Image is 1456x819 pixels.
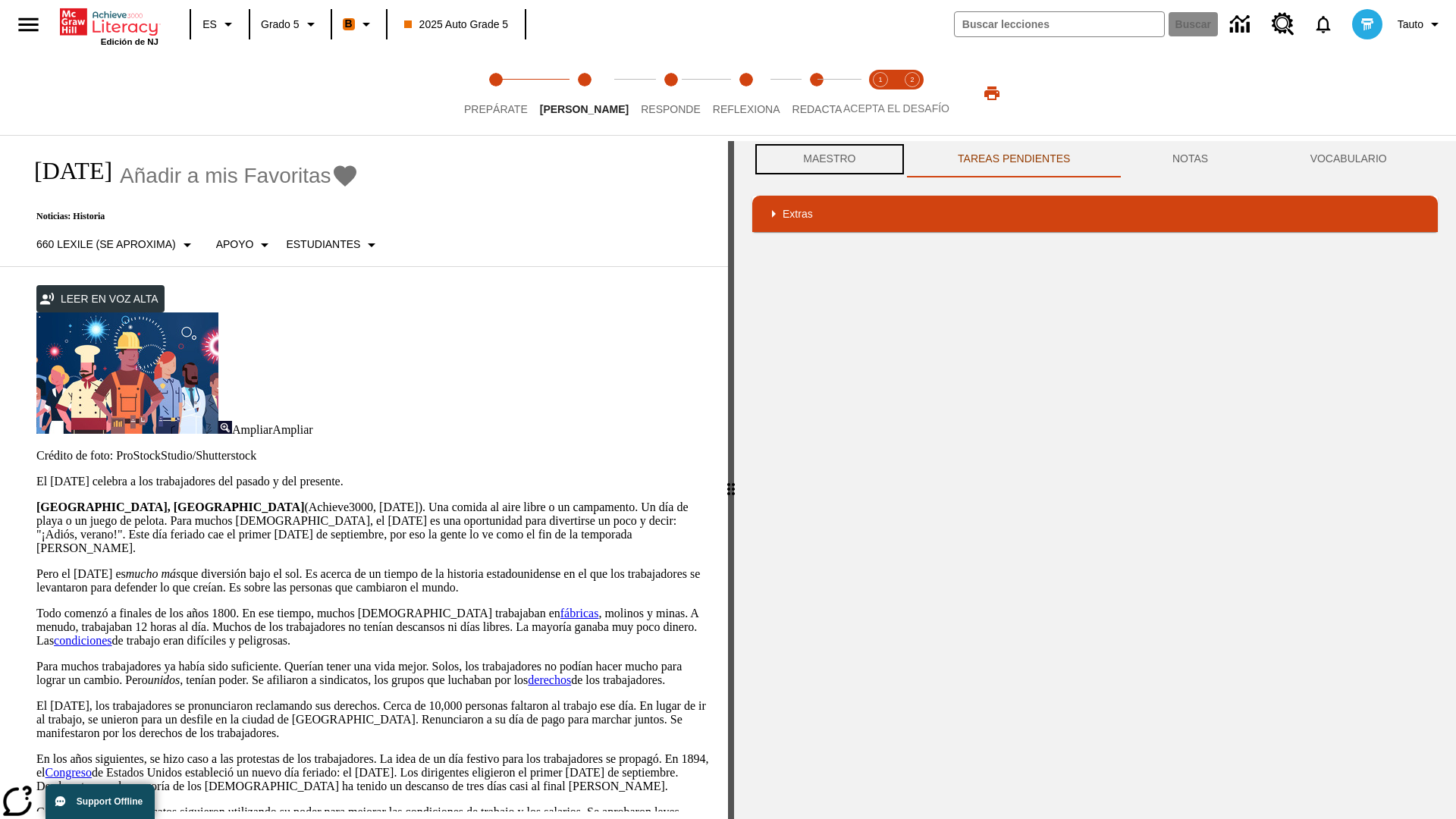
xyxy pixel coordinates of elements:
[36,660,710,687] p: Para muchos trabajadores ya había sido suficiente. Querían tener una vida mejor. Solos, los traba...
[36,475,710,488] p: El [DATE] celebra a los trabajadores del pasado y del presente.
[18,157,112,185] h1: [DATE]
[18,211,387,222] p: Noticias: Historia
[1259,141,1438,177] button: VOCABULARIO
[792,103,843,115] span: Redacta
[1221,4,1263,45] a: Centro de información
[36,567,710,595] p: Pero el [DATE] es que diversión bajo el sol. Es acerca de un tiempo de la historia estadounidense...
[540,103,629,115] span: [PERSON_NAME]
[528,673,571,686] a: derechos
[641,103,701,115] span: Responde
[345,14,353,33] span: B
[36,607,710,648] p: Todo comenzó a finales de los años 1800. En ese tiempo, muchos [DEMOGRAPHIC_DATA] trabajaban en ,...
[464,103,528,115] span: Prepárate
[968,80,1016,107] button: Imprimir
[77,796,143,807] span: Support Offline
[910,76,914,83] text: 2
[728,141,734,819] div: Pulsa la tecla de intro o la barra espaciadora y luego presiona las flechas de derecha e izquierd...
[528,52,641,135] button: Lee step 2 of 5
[1263,4,1304,45] a: Centro de recursos, Se abrirá en una pestaña nueva.
[890,52,934,135] button: Acepta el desafío contesta step 2 of 2
[1352,9,1382,39] img: avatar image
[148,673,180,686] em: unidos
[272,423,312,436] span: Ampliar
[196,11,244,38] button: Lenguaje: ES, Selecciona un idioma
[36,752,710,793] p: En los años siguientes, se hizo caso a las protestas de los trabajadores. La idea de un día festi...
[1122,141,1260,177] button: NOTAS
[752,141,1438,177] div: Instructional Panel Tabs
[202,17,217,33] span: ES
[843,102,949,115] span: ACEPTA EL DESAFÍO
[955,12,1164,36] input: Buscar campo
[36,312,218,434] img: una pancarta con fondo azul muestra la ilustración de una fila de diferentes hombres y mujeres co...
[780,52,855,135] button: Redacta step 5 of 5
[452,52,540,135] button: Prepárate step 1 of 5
[1343,5,1392,44] button: Escoja un nuevo avatar
[878,76,882,83] text: 1
[45,784,155,819] button: Support Offline
[126,567,180,580] em: mucho más
[6,2,51,47] button: Abrir el menú lateral
[713,103,780,115] span: Reflexiona
[1398,17,1423,33] span: Tauto
[752,196,1438,232] div: Extras
[752,141,907,177] button: Maestro
[629,52,713,135] button: Responde step 3 of 5
[404,17,509,33] span: 2025 Auto Grade 5
[120,162,359,189] button: Añadir a mis Favoritas - Día del Trabajo
[36,500,304,513] strong: [GEOGRAPHIC_DATA], [GEOGRAPHIC_DATA]
[1392,11,1450,38] button: Perfil/Configuración
[36,699,710,740] p: El [DATE], los trabajadores se pronunciaron reclamando sus derechos. Cerca de 10,000 personas fal...
[120,164,331,188] span: Añadir a mis Favoritas
[218,421,232,434] img: Ampliar
[255,11,326,38] button: Grado: Grado 5, Elige un grado
[701,52,792,135] button: Reflexiona step 4 of 5
[858,52,902,135] button: Acepta el desafío lee step 1 of 2
[216,237,254,253] p: Apoyo
[101,37,158,46] span: Edición de NJ
[232,423,272,436] span: Ampliar
[280,231,387,259] button: Seleccionar estudiante
[286,237,360,253] p: Estudiantes
[1304,5,1343,44] a: Notificaciones
[45,766,92,779] a: Congreso
[54,634,111,647] a: condiciones
[210,231,281,259] button: Tipo de apoyo, Apoyo
[36,285,165,313] button: Leer en voz alta
[734,141,1456,819] div: activity
[261,17,300,33] span: Grado 5
[36,237,176,253] p: 660 Lexile (Se aproxima)
[30,231,202,259] button: Seleccione Lexile, 660 Lexile (Se aproxima)
[36,449,710,463] p: Crédito de foto: ProStockStudio/Shutterstock
[337,11,381,38] button: Boost El color de la clase es anaranjado. Cambiar el color de la clase.
[560,607,599,620] a: fábricas
[907,141,1122,177] button: TAREAS PENDIENTES
[36,500,710,555] p: (Achieve3000, [DATE]). Una comida al aire libre o un campamento. Un día de playa o un juego de pe...
[783,206,813,222] p: Extras
[60,5,158,46] div: Portada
